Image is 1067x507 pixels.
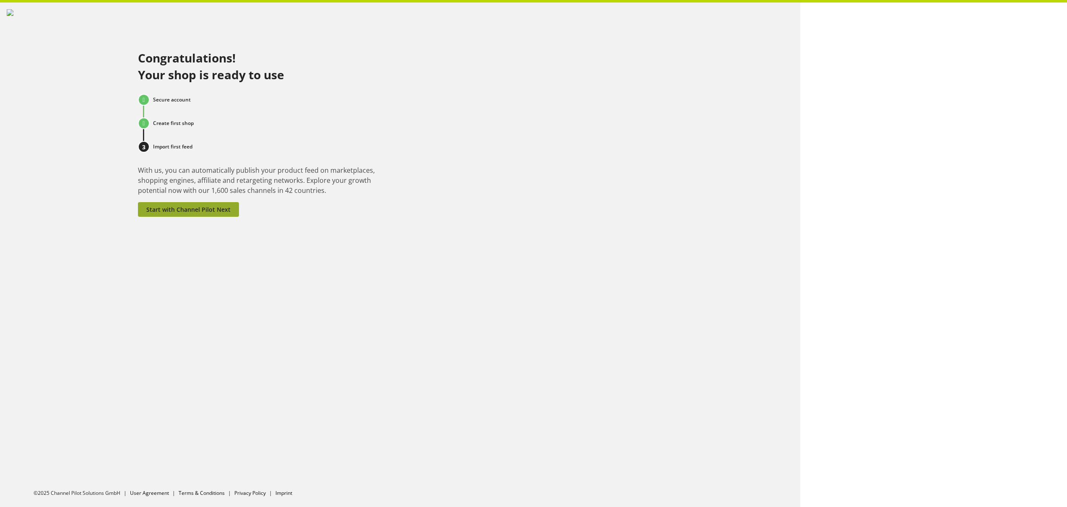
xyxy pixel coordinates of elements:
span: 3 [142,143,145,151]
span: Create first shop [153,120,194,126]
h1: Your shop is ready to use [138,68,400,82]
img: 00fd0c2968333bded0a06517299d5b97.svg [7,9,13,16]
a: Imprint [275,489,292,497]
span: Start with Channel Pilot Next [146,205,231,214]
button: Start with Channel Pilot Next [138,202,239,217]
p: With us, you can automatically publish your product feed on marketplaces, shopping engines, affil... [138,165,400,195]
span: Secure account [153,97,191,103]
h1: Congratulations! [138,52,400,65]
a: Terms & Conditions [179,489,225,497]
a: User Agreement [130,489,169,497]
a: Privacy Policy [234,489,266,497]
span: Import first feed [153,144,192,150]
li: ©2025 Channel Pilot Solutions GmbH [34,489,130,497]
